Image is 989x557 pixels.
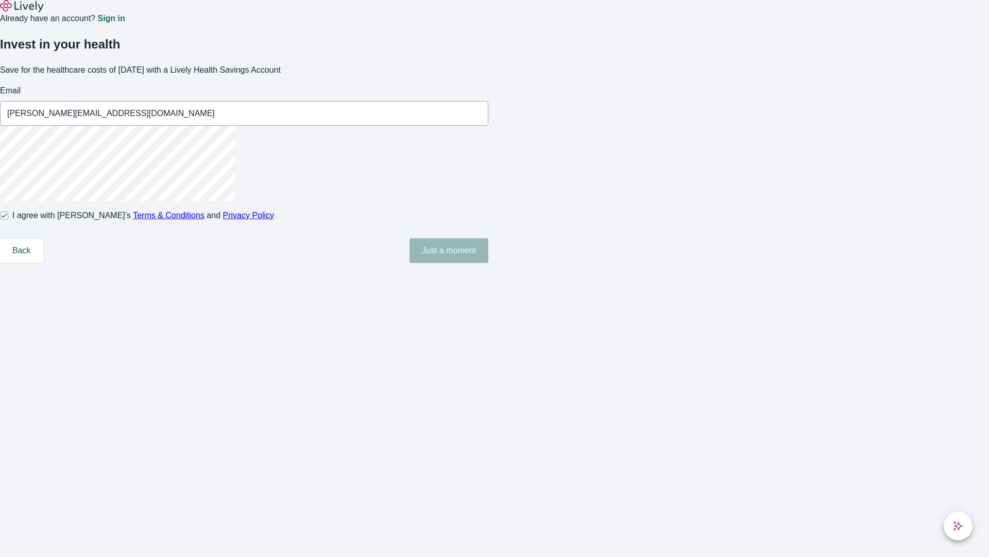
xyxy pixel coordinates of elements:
[12,209,274,222] span: I agree with [PERSON_NAME]’s and
[133,211,204,220] a: Terms & Conditions
[944,512,973,540] button: chat
[953,521,963,531] svg: Lively AI Assistant
[97,14,125,23] a: Sign in
[223,211,275,220] a: Privacy Policy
